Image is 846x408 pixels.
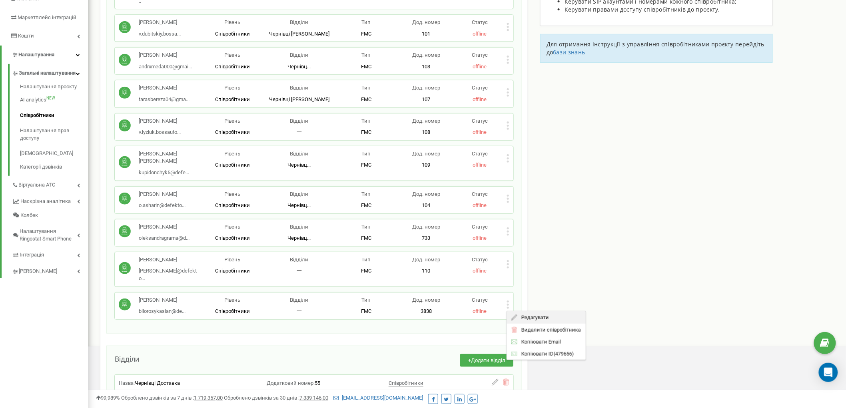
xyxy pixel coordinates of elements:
[472,52,488,58] span: Статус
[224,151,240,157] span: Рівень
[224,85,240,91] span: Рівень
[547,40,764,56] span: Для отримання інструкції з управління співробітниками проєкту перейдіть до
[20,198,71,205] span: Наскрізна аналітика
[361,64,371,70] span: FMC
[12,209,88,223] a: Колбек
[215,129,250,135] span: Співробітники
[224,191,240,197] span: Рівень
[20,146,88,161] a: [DEMOGRAPHIC_DATA]
[361,308,371,314] span: FMC
[361,191,371,197] span: Тип
[472,151,488,157] span: Статус
[473,235,487,241] span: offline
[20,251,44,259] span: Інтеграція
[288,64,311,70] span: Чернівц...
[361,118,371,124] span: Тип
[472,191,488,197] span: Статус
[119,380,135,386] span: Назва:
[290,85,309,91] span: Відділи
[139,84,190,92] p: [PERSON_NAME]
[297,308,302,314] span: 一
[12,176,88,192] a: Віртуальна АТС
[517,339,561,344] span: Копіювати Email
[553,48,585,56] a: бази знань
[20,161,88,171] a: Категорії дзвінків
[96,395,120,401] span: 99,989%
[361,31,371,37] span: FMC
[12,246,88,262] a: Інтеграція
[412,297,440,303] span: Дод. номер
[115,355,139,363] span: Відділи
[139,235,190,241] span: oleksandragrama@d...
[473,64,487,70] span: offline
[412,191,440,197] span: Дод. номер
[361,297,371,303] span: Тип
[288,235,311,241] span: Чернівц...
[399,267,453,275] p: 110
[224,395,328,401] span: Оброблено дзвінків за 30 днів :
[473,31,487,37] span: offline
[224,118,240,124] span: Рівень
[121,395,223,401] span: Оброблено дзвінків за 7 днів :
[139,19,181,26] p: [PERSON_NAME]
[288,162,311,168] span: Чернівц...
[18,14,76,20] span: Маркетплейс інтеграцій
[361,19,371,25] span: Тип
[139,268,197,281] span: [PERSON_NAME]@defekto...
[412,257,440,263] span: Дод. номер
[12,64,88,80] a: Загальні налаштування
[269,96,329,102] span: Чернівці [PERSON_NAME]
[2,46,88,64] a: Налаштування
[215,308,250,314] span: Співробітники
[224,224,240,230] span: Рівень
[139,169,189,175] span: kupidonchyk5@defe...
[297,129,302,135] span: 一
[139,31,181,37] span: v.dubitskiy.bossa...
[399,235,453,242] p: 733
[215,64,250,70] span: Співробітники
[139,308,186,314] span: bilorosykasian@de...
[224,257,240,263] span: Рівень
[412,151,440,157] span: Дод. номер
[412,224,440,230] span: Дод. номер
[361,224,371,230] span: Тип
[361,162,371,168] span: FMC
[399,96,453,103] p: 107
[18,181,55,189] span: Віртуальна АТС
[361,268,371,274] span: FMC
[399,63,453,71] p: 103
[361,96,371,102] span: FMC
[472,224,488,230] span: Статус
[472,85,488,91] span: Статус
[361,151,371,157] span: Тип
[290,191,309,197] span: Відділи
[12,192,88,209] a: Наскрізна аналітика
[361,129,371,135] span: FMC
[18,33,34,39] span: Кошти
[361,52,371,58] span: Тип
[315,380,321,386] span: 55
[399,308,453,315] p: 3838
[473,129,487,135] span: offline
[215,235,250,241] span: Співробітники
[517,315,549,320] span: Редагувати
[12,262,88,279] a: [PERSON_NAME]
[269,31,329,37] span: Чернівці [PERSON_NAME]
[224,19,240,25] span: Рівень
[399,129,453,136] p: 108
[473,162,487,168] span: offline
[215,96,250,102] span: Співробітники
[290,297,309,303] span: Відділи
[139,256,199,264] p: [PERSON_NAME]
[20,108,88,123] a: Співробітники
[290,52,309,58] span: Відділи
[139,129,181,135] span: v.lyziuk.bossauto...
[333,395,423,401] a: [EMAIL_ADDRESS][DOMAIN_NAME]
[472,257,488,263] span: Статус
[215,162,250,168] span: Співробітники
[290,151,309,157] span: Відділи
[819,363,838,382] div: Open Intercom Messenger
[139,150,199,165] p: [PERSON_NAME] [PERSON_NAME]
[20,123,88,146] a: Налаштування прав доступу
